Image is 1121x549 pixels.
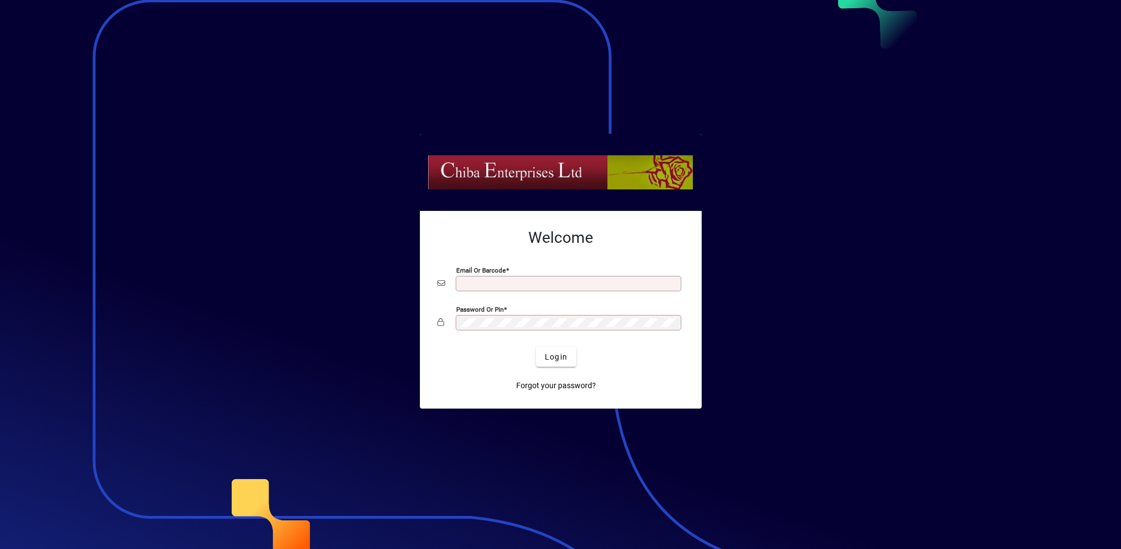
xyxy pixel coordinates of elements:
[438,229,684,247] h2: Welcome
[456,267,506,274] mat-label: Email or Barcode
[456,306,504,313] mat-label: Password or Pin
[512,376,600,395] a: Forgot your password?
[545,351,567,363] span: Login
[516,380,596,392] span: Forgot your password?
[536,347,576,367] button: Login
